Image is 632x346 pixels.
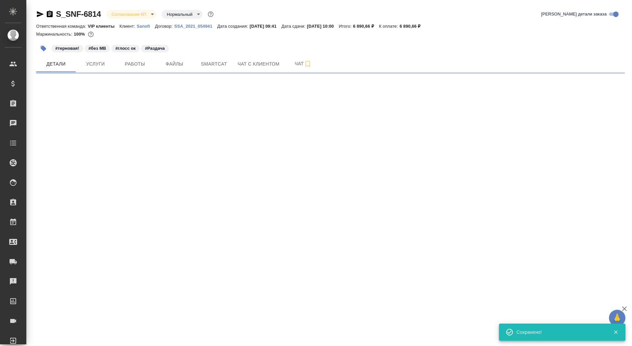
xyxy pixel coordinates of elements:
span: без МВ [84,45,111,51]
button: Скопировать ссылку [46,10,54,18]
p: #без МВ [89,45,106,52]
button: 🙏 [609,310,625,326]
p: 6 890,66 ₽ [353,24,379,29]
span: Детали [40,60,72,68]
p: #глосс ок [115,45,136,52]
span: Раздача [140,45,170,51]
p: #терновая! [55,45,79,52]
p: Договор: [155,24,174,29]
p: Клиент: [119,24,137,29]
svg: Подписаться [304,60,312,68]
button: Закрыть [609,329,622,335]
p: VIP клиенты [88,24,119,29]
button: Скопировать ссылку для ЯМессенджера [36,10,44,18]
span: глосс ок [111,45,140,51]
p: Sanofi [137,24,155,29]
div: Согласование КП [106,10,156,19]
p: [DATE] 09:41 [250,24,281,29]
span: Работы [119,60,151,68]
button: Добавить тэг [36,41,51,56]
p: Маржинальность: [36,32,74,37]
span: терновая! [51,45,84,51]
div: Сохранено! [516,329,603,335]
span: Файлы [159,60,190,68]
div: Согласование КП [162,10,202,19]
a: S_SNF-6814 [56,10,101,18]
p: Итого: [339,24,353,29]
button: Доп статусы указывают на важность/срочность заказа [206,10,215,18]
span: Услуги [80,60,111,68]
p: 6 890,66 ₽ [400,24,426,29]
span: Smartcat [198,60,230,68]
p: SSA_2021_054941 [174,24,217,29]
span: Чат с клиентом [238,60,279,68]
button: Согласование КП [110,12,148,17]
button: 0.00 RUB; [87,30,95,39]
p: Дата создания: [217,24,250,29]
p: К оплате: [379,24,400,29]
p: [DATE] 10:00 [307,24,339,29]
p: Дата сдачи: [281,24,307,29]
p: #Раздача [145,45,165,52]
button: Нормальный [165,12,195,17]
span: [PERSON_NAME] детали заказа [541,11,607,17]
span: Чат [287,60,319,68]
p: Ответственная команда: [36,24,88,29]
span: 🙏 [612,311,623,325]
p: 100% [74,32,87,37]
a: Sanofi [137,23,155,29]
a: SSA_2021_054941 [174,23,217,29]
